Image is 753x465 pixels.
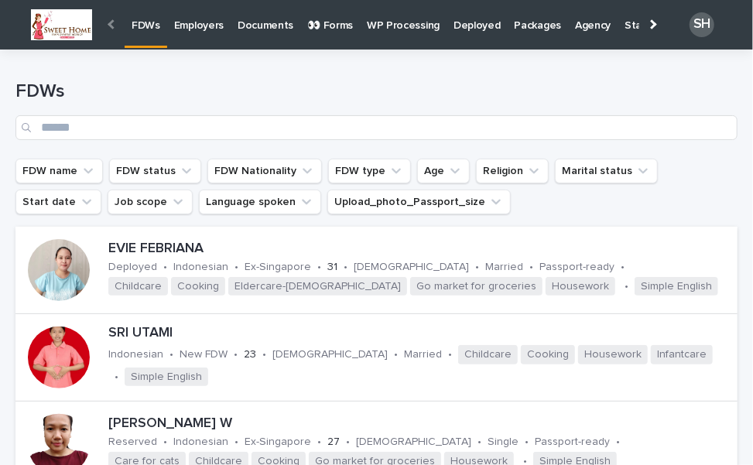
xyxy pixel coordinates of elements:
button: Religion [476,159,549,183]
p: • [169,348,173,361]
button: FDW status [109,159,201,183]
p: Single [488,436,519,449]
p: • [525,436,529,449]
p: • [475,261,479,274]
p: SRI UTAMI [108,325,731,342]
span: Infantcare [651,345,713,364]
p: • [621,261,625,274]
span: Eldercare-[DEMOGRAPHIC_DATA] [228,277,407,296]
p: • [477,436,481,449]
button: Language spoken [199,190,321,214]
p: • [317,436,321,449]
p: • [163,261,167,274]
h1: FDWs [15,80,738,103]
a: EVIE FEBRIANADeployed•Indonesian•Ex-Singapore•31•[DEMOGRAPHIC_DATA]•Married•Passport-ready•Childc... [15,227,738,314]
div: SH [690,12,714,37]
span: Simple English [125,368,208,387]
p: • [234,436,238,449]
p: [DEMOGRAPHIC_DATA] [354,261,469,274]
p: • [234,348,238,361]
p: 23 [244,348,256,361]
button: FDW name [15,159,103,183]
button: Start date [15,190,101,214]
p: Passport-ready [535,436,610,449]
img: KhNBWSZbslitLP89wadmY70FAfqfz9elZ69u5Q3zruo [31,9,92,40]
p: • [163,436,167,449]
p: Indonesian [173,261,228,274]
span: Go market for groceries [410,277,543,296]
p: EVIE FEBRIANA [108,241,731,258]
p: • [616,436,620,449]
p: Married [404,348,442,361]
button: FDW type [328,159,411,183]
p: Ex-Singapore [245,261,311,274]
span: Childcare [108,277,168,296]
p: • [529,261,533,274]
p: • [115,371,118,384]
span: Simple English [635,277,718,296]
p: • [262,348,266,361]
a: SRI UTAMIIndonesian•New FDW•23•[DEMOGRAPHIC_DATA]•Married•ChildcareCookingHouseworkInfantcare•Sim... [15,314,738,402]
button: FDW Nationality [207,159,322,183]
p: Indonesian [173,436,228,449]
button: Marital status [555,159,658,183]
p: New FDW [180,348,228,361]
p: Ex-Singapore [245,436,311,449]
p: • [625,280,628,293]
p: • [448,348,452,361]
span: Childcare [458,345,518,364]
p: [PERSON_NAME] W [108,415,731,433]
button: Age [417,159,470,183]
span: Housework [546,277,615,296]
p: 31 [327,261,337,274]
span: Cooking [521,345,575,364]
p: • [344,261,347,274]
p: 27 [327,436,340,449]
span: Cooking [171,277,225,296]
p: • [317,261,321,274]
button: Upload_photo_Passport_size [327,190,511,214]
p: [DEMOGRAPHIC_DATA] [272,348,388,361]
p: [DEMOGRAPHIC_DATA] [356,436,471,449]
span: Housework [578,345,648,364]
input: Search [15,115,738,140]
p: • [234,261,238,274]
p: • [346,436,350,449]
p: Married [485,261,523,274]
button: Job scope [108,190,193,214]
p: Reserved [108,436,157,449]
p: • [394,348,398,361]
p: Deployed [108,261,157,274]
p: Passport-ready [539,261,614,274]
p: Indonesian [108,348,163,361]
